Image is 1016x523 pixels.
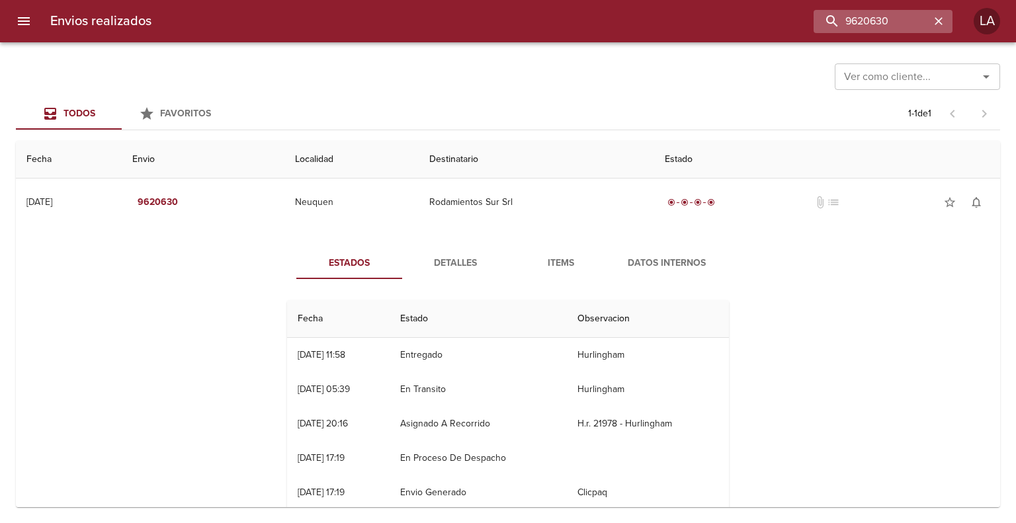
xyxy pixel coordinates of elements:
span: radio_button_checked [681,198,689,206]
button: 9620630 [132,190,183,215]
span: Pagina siguiente [968,98,1000,130]
div: [DATE] 11:58 [298,349,345,360]
button: Activar notificaciones [963,189,990,216]
span: No tiene documentos adjuntos [814,196,827,209]
div: Tabs Envios [16,98,228,130]
th: Destinatario [419,141,654,179]
th: Fecha [287,300,390,338]
span: Pagina anterior [937,106,968,120]
table: Tabla de seguimiento [287,300,729,510]
div: Entregado [665,196,718,209]
th: Observacion [567,300,729,338]
td: Clicpaq [567,475,729,510]
td: Hurlingham [567,338,729,372]
span: Detalles [410,255,500,272]
span: Todos [63,108,95,119]
div: [DATE] 17:19 [298,487,345,498]
span: Estados [304,255,394,272]
th: Envio [122,141,284,179]
span: No tiene pedido asociado [827,196,840,209]
td: En Transito [390,372,567,407]
td: H.r. 21978 - Hurlingham [567,407,729,441]
span: star_border [943,196,956,209]
td: Rodamientos Sur Srl [419,179,654,226]
div: [DATE] 17:19 [298,452,345,463]
span: radio_button_checked [667,198,675,206]
th: Localidad [284,141,419,179]
span: notifications_none [970,196,983,209]
div: [DATE] 05:39 [298,383,350,395]
button: Abrir [977,67,995,86]
h6: Envios realizados [50,11,151,32]
td: Asignado A Recorrido [390,407,567,441]
span: Items [516,255,606,272]
span: radio_button_checked [694,198,702,206]
em: 9620630 [138,194,178,211]
span: Datos Internos [622,255,712,272]
span: radio_button_checked [707,198,715,206]
p: 1 - 1 de 1 [908,107,931,120]
div: Abrir información de usuario [974,8,1000,34]
div: [DATE] [26,196,52,208]
td: Hurlingham [567,372,729,407]
div: [DATE] 20:16 [298,418,348,429]
th: Fecha [16,141,122,179]
td: Envio Generado [390,475,567,510]
div: Tabs detalle de guia [296,247,720,279]
td: En Proceso De Despacho [390,441,567,475]
td: Neuquen [284,179,419,226]
button: menu [8,5,40,37]
input: buscar [814,10,930,33]
div: LA [974,8,1000,34]
span: Favoritos [160,108,211,119]
th: Estado [654,141,1000,179]
td: Entregado [390,338,567,372]
button: Agregar a favoritos [937,189,963,216]
th: Estado [390,300,567,338]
